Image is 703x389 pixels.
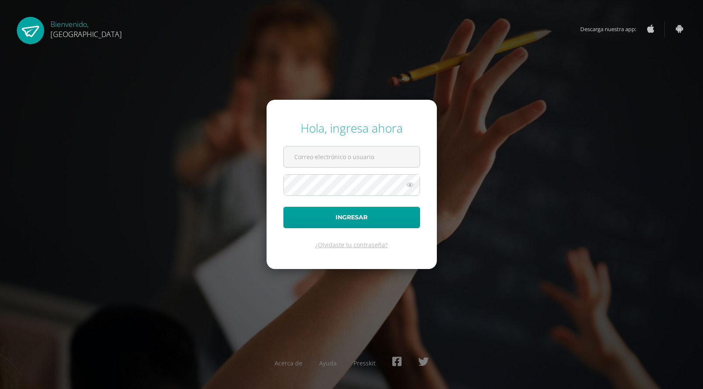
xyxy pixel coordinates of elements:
a: ¿Olvidaste tu contraseña? [315,241,388,249]
a: Presskit [354,359,375,367]
span: Descarga nuestra app: [580,21,645,37]
a: Ayuda [319,359,337,367]
a: Acerca de [275,359,302,367]
span: [GEOGRAPHIC_DATA] [50,29,122,39]
button: Ingresar [283,207,420,228]
input: Correo electrónico o usuario [284,147,420,167]
div: Hola, ingresa ahora [283,120,420,136]
div: Bienvenido, [50,17,122,39]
